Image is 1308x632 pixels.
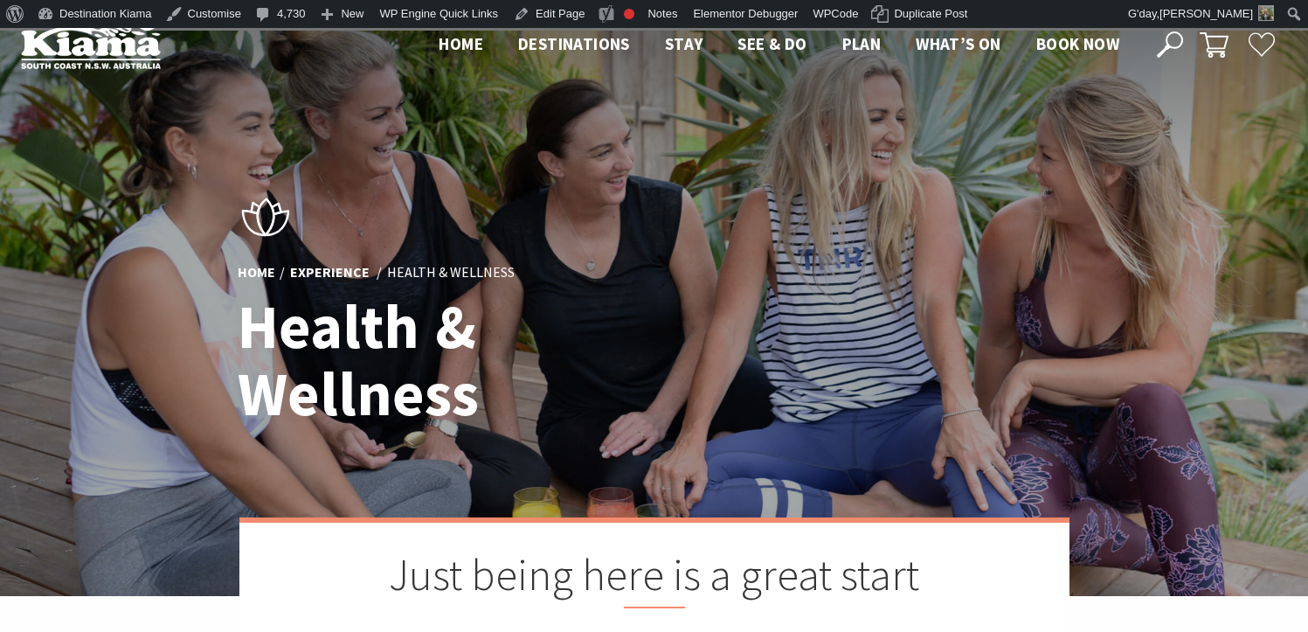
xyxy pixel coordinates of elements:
[327,549,982,608] h2: Just being here is a great start
[665,33,703,54] span: Stay
[387,262,515,285] li: Health & Wellness
[916,33,1001,54] span: What’s On
[1258,5,1274,21] img: Theresa-Mullan-1-30x30.png
[624,9,634,19] div: Focus keyphrase not set
[21,21,161,69] img: Kiama Logo
[439,33,483,54] span: Home
[518,33,630,54] span: Destinations
[1036,33,1119,54] span: Book now
[238,264,275,283] a: Home
[238,294,731,428] h1: Health & Wellness
[737,33,806,54] span: See & Do
[1159,7,1253,20] span: [PERSON_NAME]
[290,264,370,283] a: Experience
[421,31,1137,59] nav: Main Menu
[842,33,882,54] span: Plan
